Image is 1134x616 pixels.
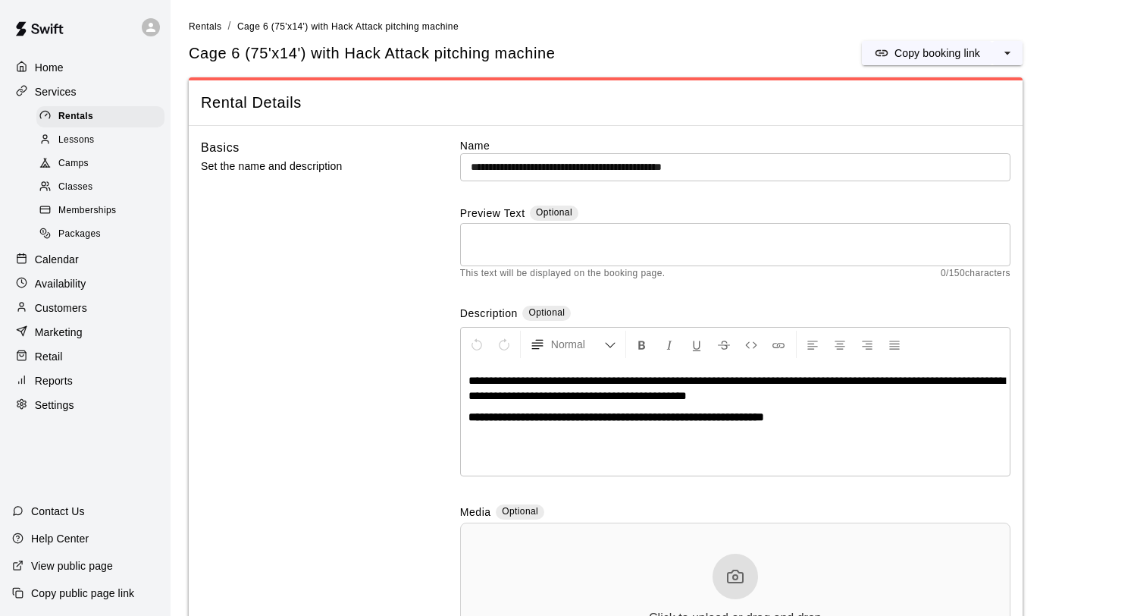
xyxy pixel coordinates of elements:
button: Format Strikethrough [711,331,737,358]
button: Left Align [800,331,825,358]
a: Settings [12,394,158,416]
label: Media [460,504,491,522]
button: Insert Link [766,331,791,358]
a: Marketing [12,321,158,344]
div: Lessons [36,130,164,151]
p: Services [35,84,77,99]
span: Normal [551,337,604,352]
p: Home [35,60,64,75]
button: Formatting Options [524,331,622,358]
div: Classes [36,177,164,198]
p: View public page [31,558,113,574]
button: Insert Code [738,331,764,358]
div: Rentals [36,106,164,127]
a: Packages [36,223,171,247]
button: Justify Align [882,331,907,358]
button: select merge strategy [992,41,1023,65]
p: Reports [35,373,73,388]
div: Memberships [36,200,164,222]
a: Availability [12,272,158,295]
a: Services [12,80,158,103]
a: Reports [12,369,158,392]
label: Description [460,306,518,323]
div: split button [862,41,1023,65]
a: Customers [12,297,158,319]
button: Format Italics [656,331,682,358]
button: Right Align [854,331,880,358]
a: Calendar [12,248,158,271]
nav: breadcrumb [189,18,1116,35]
span: Rentals [58,109,93,124]
a: Rentals [36,105,171,128]
a: Classes [36,176,171,200]
span: Classes [58,180,92,195]
p: Calendar [35,252,79,267]
a: Memberships [36,200,171,223]
button: Redo [491,331,517,358]
button: Format Underline [684,331,710,358]
p: Retail [35,349,63,364]
span: Rental Details [201,93,1010,113]
span: 0 / 150 characters [941,266,1010,281]
span: Optional [536,207,572,218]
button: Format Bold [629,331,655,358]
p: Marketing [35,325,83,340]
span: Rentals [189,21,222,32]
button: Undo [464,331,490,358]
div: Camps [36,153,164,174]
button: Center Align [827,331,853,358]
span: Cage 6 (75'x14') with Hack Attack pitching machine [237,21,459,32]
div: Packages [36,224,164,245]
h5: Cage 6 (75'x14') with Hack Attack pitching machine [189,43,555,64]
p: Help Center [31,531,89,546]
a: Camps [36,152,171,176]
p: Copy public page link [31,586,134,601]
p: Copy booking link [894,46,980,61]
span: Packages [58,227,101,242]
label: Preview Text [460,206,525,223]
a: Lessons [36,128,171,152]
span: Optional [502,506,538,517]
li: / [228,18,231,34]
p: Settings [35,398,74,413]
p: Set the name and description [201,157,412,176]
a: Rentals [189,20,222,32]
label: Name [460,138,1010,153]
a: Home [12,56,158,79]
span: Optional [528,307,565,318]
span: This text will be displayed on the booking page. [460,266,666,281]
a: Retail [12,345,158,368]
button: Copy booking link [862,41,992,65]
span: Lessons [58,133,95,148]
p: Customers [35,300,87,316]
span: Memberships [58,203,116,218]
h6: Basics [201,138,240,158]
p: Availability [35,276,86,291]
span: Camps [58,156,89,171]
p: Contact Us [31,504,85,519]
